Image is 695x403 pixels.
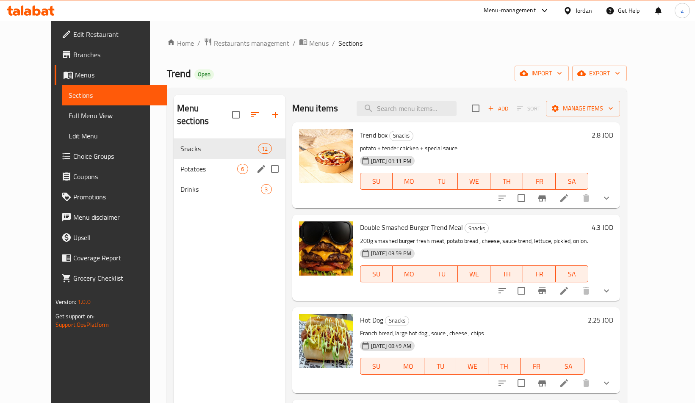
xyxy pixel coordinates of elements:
[429,175,454,188] span: TU
[512,374,530,392] span: Select to update
[180,144,258,154] span: Snacks
[488,358,521,375] button: TH
[258,144,271,154] div: items
[559,193,569,203] a: Edit menu item
[588,314,613,326] h6: 2.25 JOD
[69,131,161,141] span: Edit Menu
[261,184,271,194] div: items
[245,105,265,125] span: Sort sections
[55,207,167,227] a: Menu disclaimer
[360,265,393,282] button: SU
[73,171,161,182] span: Coupons
[360,173,393,190] button: SU
[425,265,458,282] button: TU
[364,268,390,280] span: SU
[238,165,247,173] span: 6
[360,129,388,141] span: Trend box
[55,166,167,187] a: Coupons
[357,101,457,116] input: search
[393,173,425,190] button: MO
[55,296,76,307] span: Version:
[494,175,520,188] span: TH
[55,187,167,207] a: Promotions
[576,188,596,208] button: delete
[174,179,285,199] div: Drinks3
[75,70,161,80] span: Menus
[258,145,271,153] span: 12
[576,6,592,15] div: Jordan
[487,104,509,113] span: Add
[167,38,627,49] nav: breadcrumb
[194,69,214,80] div: Open
[681,6,684,15] span: a
[515,66,569,81] button: import
[73,151,161,161] span: Choice Groups
[532,281,552,301] button: Branch-specific-item
[332,38,335,48] li: /
[456,358,488,375] button: WE
[601,378,612,388] svg: Show Choices
[552,358,584,375] button: SA
[69,110,161,121] span: Full Menu View
[601,286,612,296] svg: Show Choices
[55,146,167,166] a: Choice Groups
[368,157,415,165] span: [DATE] 01:11 PM
[385,316,409,326] span: Snacks
[73,273,161,283] span: Grocery Checklist
[576,281,596,301] button: delete
[556,265,588,282] button: SA
[596,373,617,393] button: show more
[368,249,415,257] span: [DATE] 03:59 PM
[360,358,393,375] button: SU
[261,185,271,193] span: 3
[512,189,530,207] span: Select to update
[396,175,422,188] span: MO
[174,138,285,159] div: Snacks12
[55,227,167,248] a: Upsell
[393,265,425,282] button: MO
[424,358,457,375] button: TU
[592,221,613,233] h6: 4.3 JOD
[55,44,167,65] a: Branches
[485,102,512,115] button: Add
[214,38,289,48] span: Restaurants management
[524,360,549,373] span: FR
[485,102,512,115] span: Add item
[492,281,512,301] button: sort-choices
[392,358,424,375] button: MO
[55,24,167,44] a: Edit Restaurant
[559,175,585,188] span: SA
[467,99,485,117] span: Select section
[559,268,585,280] span: SA
[559,286,569,296] a: Edit menu item
[556,360,581,373] span: SA
[62,85,167,105] a: Sections
[532,373,552,393] button: Branch-specific-item
[494,268,520,280] span: TH
[62,126,167,146] a: Edit Menu
[546,101,620,116] button: Manage items
[492,188,512,208] button: sort-choices
[461,268,487,280] span: WE
[396,360,421,373] span: MO
[194,71,214,78] span: Open
[601,193,612,203] svg: Show Choices
[465,223,489,233] div: Snacks
[512,102,546,115] span: Select section first
[265,105,285,125] button: Add section
[167,64,191,83] span: Trend
[55,311,94,322] span: Get support on:
[174,159,285,179] div: Potatoes6edit
[390,131,413,141] span: Snacks
[360,143,589,154] p: potato + tender chicken + special sauce
[309,38,329,48] span: Menus
[425,173,458,190] button: TU
[553,103,613,114] span: Manage items
[532,188,552,208] button: Branch-specific-item
[360,221,463,234] span: Double Smashed Burger Trend Meal
[521,358,553,375] button: FR
[293,38,296,48] li: /
[299,38,329,49] a: Menus
[490,265,523,282] button: TH
[204,38,289,49] a: Restaurants management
